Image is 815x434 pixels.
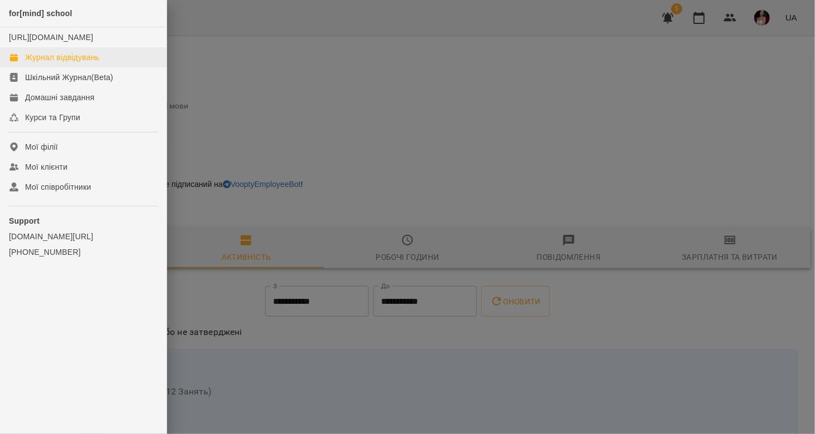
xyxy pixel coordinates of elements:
[25,92,94,103] div: Домашні завдання
[9,215,158,226] p: Support
[25,161,67,172] div: Мої клієнти
[25,141,58,152] div: Мої філії
[25,72,113,83] div: Шкільний Журнал(Beta)
[25,52,99,63] div: Журнал відвідувань
[9,231,158,242] a: [DOMAIN_NAME][URL]
[9,246,158,258] a: [PHONE_NUMBER]
[25,181,91,193] div: Мої співробітники
[9,33,93,42] a: [URL][DOMAIN_NAME]
[9,9,72,18] span: for[mind] school
[25,112,80,123] div: Курси та Групи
